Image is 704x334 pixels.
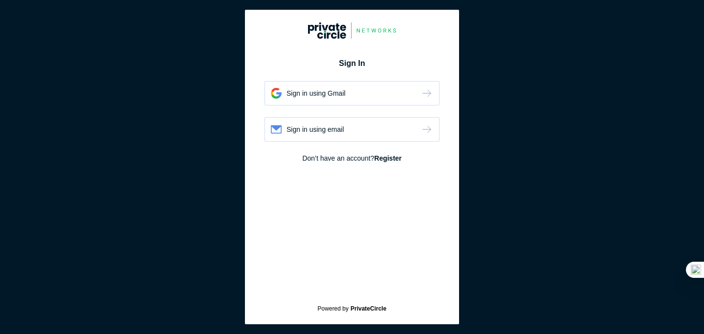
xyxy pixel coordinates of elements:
img: Google [308,22,396,39]
div: Sign in using email [286,125,344,134]
img: one_i.png [691,265,701,275]
strong: Register [374,154,402,162]
div: Sign in using Gmail [286,88,346,98]
div: Sign In [264,58,440,69]
strong: PrivateCircle [351,305,386,312]
div: Don’t have an account? [264,153,440,163]
img: Google [271,125,282,134]
img: Google [271,88,282,99]
div: Powered by [257,305,447,312]
img: Google [420,124,433,135]
img: Google [420,87,433,99]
